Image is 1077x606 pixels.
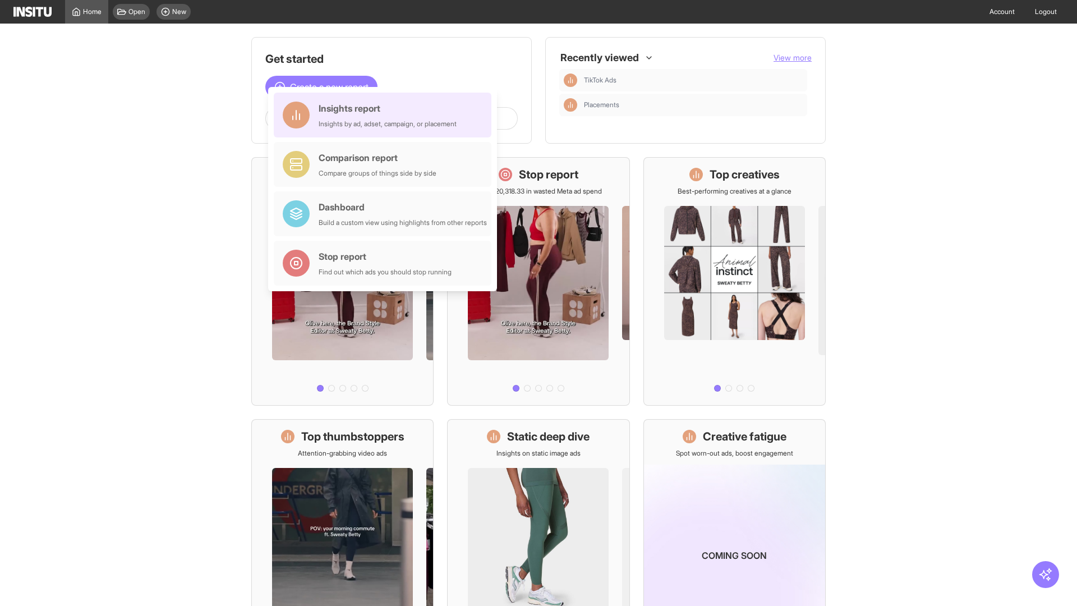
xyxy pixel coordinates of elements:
[298,449,387,458] p: Attention-grabbing video ads
[584,100,619,109] span: Placements
[519,167,578,182] h1: Stop report
[319,200,487,214] div: Dashboard
[83,7,102,16] span: Home
[319,218,487,227] div: Build a custom view using highlights from other reports
[319,268,452,277] div: Find out which ads you should stop running
[447,157,629,406] a: Stop reportSave £20,318.33 in wasted Meta ad spend
[319,169,436,178] div: Compare groups of things side by side
[301,429,404,444] h1: Top thumbstoppers
[507,429,590,444] h1: Static deep dive
[319,120,457,128] div: Insights by ad, adset, campaign, or placement
[710,167,780,182] h1: Top creatives
[251,157,434,406] a: What's live nowSee all active ads instantly
[13,7,52,17] img: Logo
[584,76,616,85] span: TikTok Ads
[319,250,452,263] div: Stop report
[319,102,457,115] div: Insights report
[584,100,803,109] span: Placements
[265,76,378,98] button: Create a new report
[475,187,602,196] p: Save £20,318.33 in wasted Meta ad spend
[172,7,186,16] span: New
[774,53,812,62] span: View more
[319,151,436,164] div: Comparison report
[774,52,812,63] button: View more
[128,7,145,16] span: Open
[564,98,577,112] div: Insights
[290,80,369,94] span: Create a new report
[265,51,518,67] h1: Get started
[643,157,826,406] a: Top creativesBest-performing creatives at a glance
[496,449,581,458] p: Insights on static image ads
[564,74,577,87] div: Insights
[678,187,791,196] p: Best-performing creatives at a glance
[584,76,803,85] span: TikTok Ads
